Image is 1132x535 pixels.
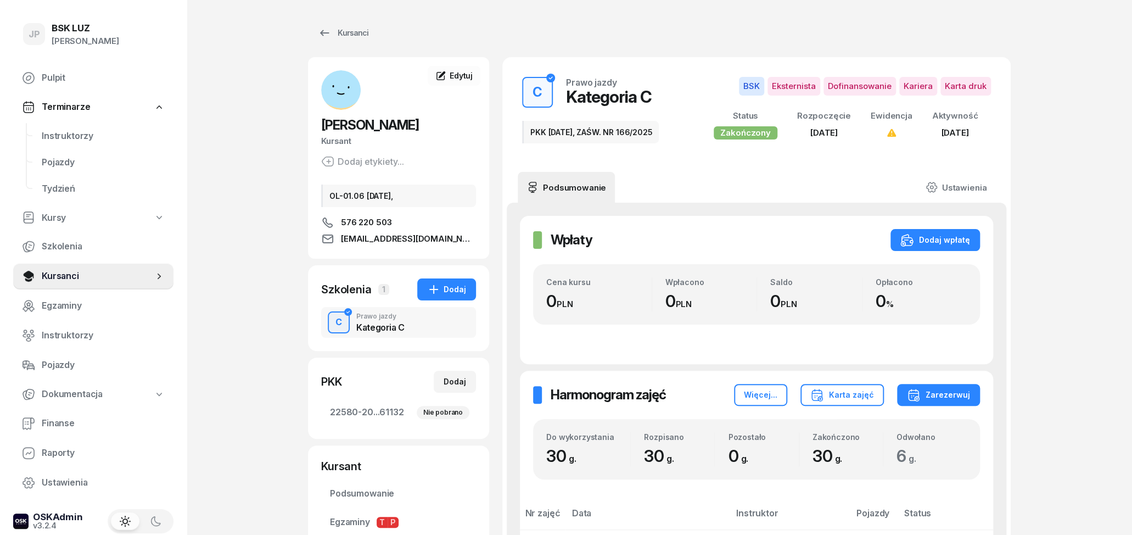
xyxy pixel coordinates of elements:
span: Pojazdy [42,155,165,170]
a: Raporty [13,440,173,466]
span: [PERSON_NAME] [321,117,419,133]
span: [EMAIL_ADDRESS][DOMAIN_NAME] [341,232,476,246]
small: g. [741,453,748,464]
div: Dodaj etykiety... [321,155,404,168]
a: Kursanci [308,22,378,44]
div: PKK [DATE], ZAŚW. NR 166/2025 [522,121,659,143]
div: Kursanci [318,26,368,40]
small: g. [834,453,842,464]
div: Prawo jazdy [356,313,405,320]
span: Eksternista [767,77,820,96]
div: Kategoria C [356,323,405,332]
small: PLN [557,299,573,309]
a: Pojazdy [13,352,173,378]
span: Finanse [42,416,165,431]
small: PLN [781,299,797,309]
div: OL-01.06 [DATE], [321,185,476,207]
span: Terminarze [42,100,90,114]
div: Odwołano [896,432,967,442]
h2: Wpłaty [551,231,592,249]
div: Opłacono [876,277,967,287]
span: 22580-20...61132 [330,405,467,420]
span: 30 [812,446,848,466]
span: Dofinansowanie [823,77,896,96]
a: Podsumowanie [518,172,615,203]
a: Dokumentacja [13,382,173,407]
div: Kursant [321,134,476,148]
span: Tydzień [42,182,165,196]
a: 22580-20...61132Nie pobrano [321,399,476,426]
div: Do wykorzystania [546,432,630,442]
button: CPrawo jazdyKategoria C [321,307,476,338]
th: Pojazdy [850,506,898,530]
div: Dodaj [444,375,466,388]
a: Finanse [13,410,173,437]
th: Nr zajęć [520,506,565,530]
a: Instruktorzy [33,123,173,149]
div: Zarezerwuj [907,388,970,402]
h2: Harmonogram zajęć [551,386,666,404]
a: Egzaminy [13,293,173,319]
span: 30 [546,446,581,466]
small: g. [569,453,576,464]
div: Status [714,109,777,123]
button: C [522,77,553,108]
button: Więcej... [734,384,787,406]
span: 1 [378,284,389,295]
div: Karta zajęć [810,388,874,402]
div: OSKAdmin [33,512,83,522]
div: Pozostało [728,432,798,442]
span: Egzaminy [330,515,467,530]
div: BSK LUZ [52,24,119,33]
a: Podsumowanie [321,481,476,507]
span: Edytuj [450,71,473,80]
a: Pulpit [13,65,173,91]
div: C [331,313,346,332]
div: Rozpisano [644,432,714,442]
div: v3.2.4 [33,522,83,530]
span: Podsumowanie [330,487,467,501]
div: Rozpoczęcie [797,109,851,123]
span: Dokumentacja [42,387,103,402]
span: Pulpit [42,71,165,85]
button: Zarezerwuj [897,384,980,406]
small: g. [666,453,674,464]
div: Prawo jazdy [566,78,617,87]
span: Raporty [42,446,165,460]
span: 576 220 503 [341,216,391,229]
span: Pojazdy [42,358,165,372]
span: Egzaminy [42,299,165,313]
span: Instruktorzy [42,328,165,343]
div: Saldo [770,277,862,287]
div: 0 [546,291,652,311]
div: Ewidencja [871,109,912,123]
small: PLN [675,299,692,309]
span: 30 [644,446,679,466]
div: Cena kursu [546,277,652,287]
span: Ustawienia [42,476,165,490]
a: Kursanci [13,263,173,289]
span: 6 [896,446,922,466]
span: JP [29,30,40,39]
div: Szkolenia [321,282,372,297]
a: [EMAIL_ADDRESS][DOMAIN_NAME] [321,232,476,246]
a: Ustawienia [13,470,173,496]
small: g. [909,453,916,464]
span: P [388,517,399,528]
div: Aktywność [932,109,978,123]
span: Kursy [42,211,66,225]
a: Edytuj [428,66,480,86]
button: Dodaj [434,371,476,393]
a: Terminarze [13,94,173,120]
button: Dodaj wpłatę [890,229,980,251]
div: Dodaj [427,283,466,296]
a: Ustawienia [917,172,995,203]
div: [DATE] [932,126,978,140]
span: Karta druk [940,77,991,96]
a: Szkolenia [13,233,173,260]
div: 0 [770,291,862,311]
div: Nie pobrano [417,406,469,419]
div: Więcej... [744,388,777,402]
div: Zakończono [812,432,883,442]
th: Data [565,506,730,530]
